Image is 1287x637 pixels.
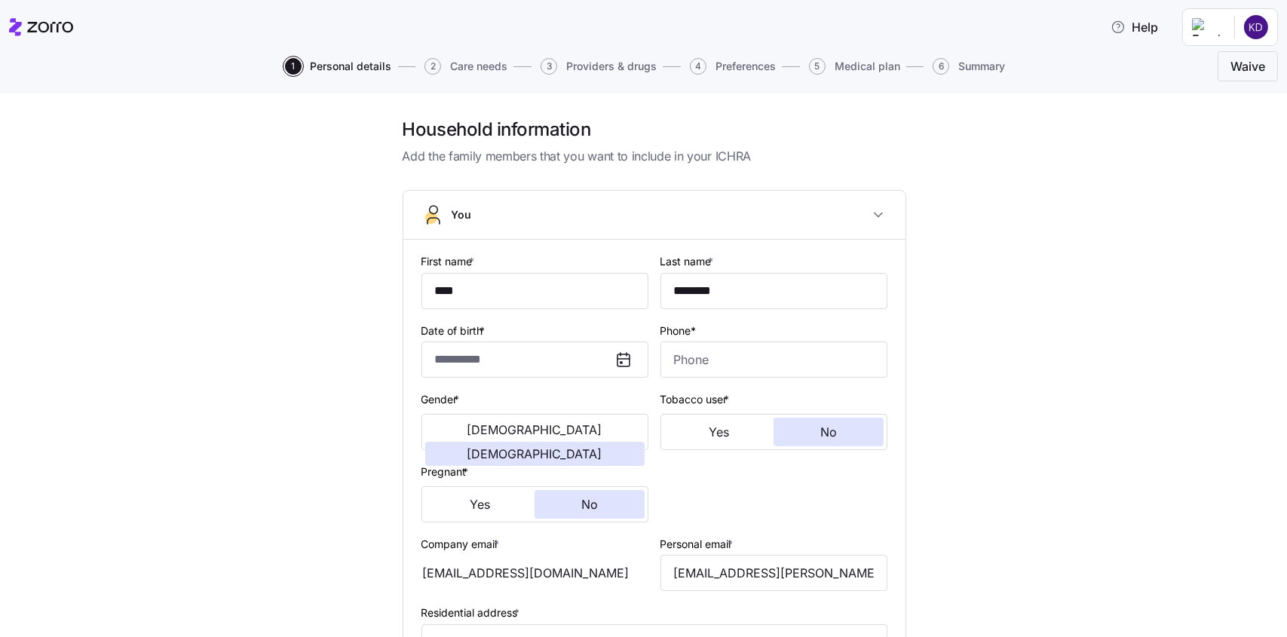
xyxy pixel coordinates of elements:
[470,498,490,510] span: Yes
[467,448,602,460] span: [DEMOGRAPHIC_DATA]
[690,58,706,75] span: 4
[933,58,949,75] span: 6
[282,58,392,75] a: 1Personal details
[1218,51,1278,81] button: Waive
[311,61,392,72] span: Personal details
[403,118,906,141] h1: Household information
[820,426,837,438] span: No
[581,498,598,510] span: No
[541,58,557,75] span: 3
[690,58,776,75] button: 4Preferences
[285,58,302,75] span: 1
[1230,57,1265,75] span: Waive
[421,605,523,621] label: Residential address
[541,58,657,75] button: 3Providers & drugs
[809,58,826,75] span: 5
[421,464,472,480] label: Pregnant
[421,536,503,553] label: Company email
[450,61,507,72] span: Care needs
[660,555,887,591] input: Email
[1099,12,1170,42] button: Help
[452,207,471,222] span: You
[835,61,900,72] span: Medical plan
[424,58,507,75] button: 2Care needs
[660,253,717,270] label: Last name
[660,536,737,553] label: Personal email
[424,58,441,75] span: 2
[809,58,900,75] button: 5Medical plan
[1111,18,1158,36] span: Help
[566,61,657,72] span: Providers & drugs
[421,323,489,339] label: Date of birth
[660,323,697,339] label: Phone*
[1244,15,1268,39] img: eed87c1c223314110c79984efc16e789
[933,58,1005,75] button: 6Summary
[467,424,602,436] span: [DEMOGRAPHIC_DATA]
[709,426,729,438] span: Yes
[660,391,733,408] label: Tobacco user
[660,341,887,378] input: Phone
[716,61,776,72] span: Preferences
[958,61,1005,72] span: Summary
[1192,18,1222,36] img: Employer logo
[403,147,906,166] span: Add the family members that you want to include in your ICHRA
[403,191,905,240] button: You
[421,391,463,408] label: Gender
[421,253,478,270] label: First name
[285,58,392,75] button: 1Personal details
